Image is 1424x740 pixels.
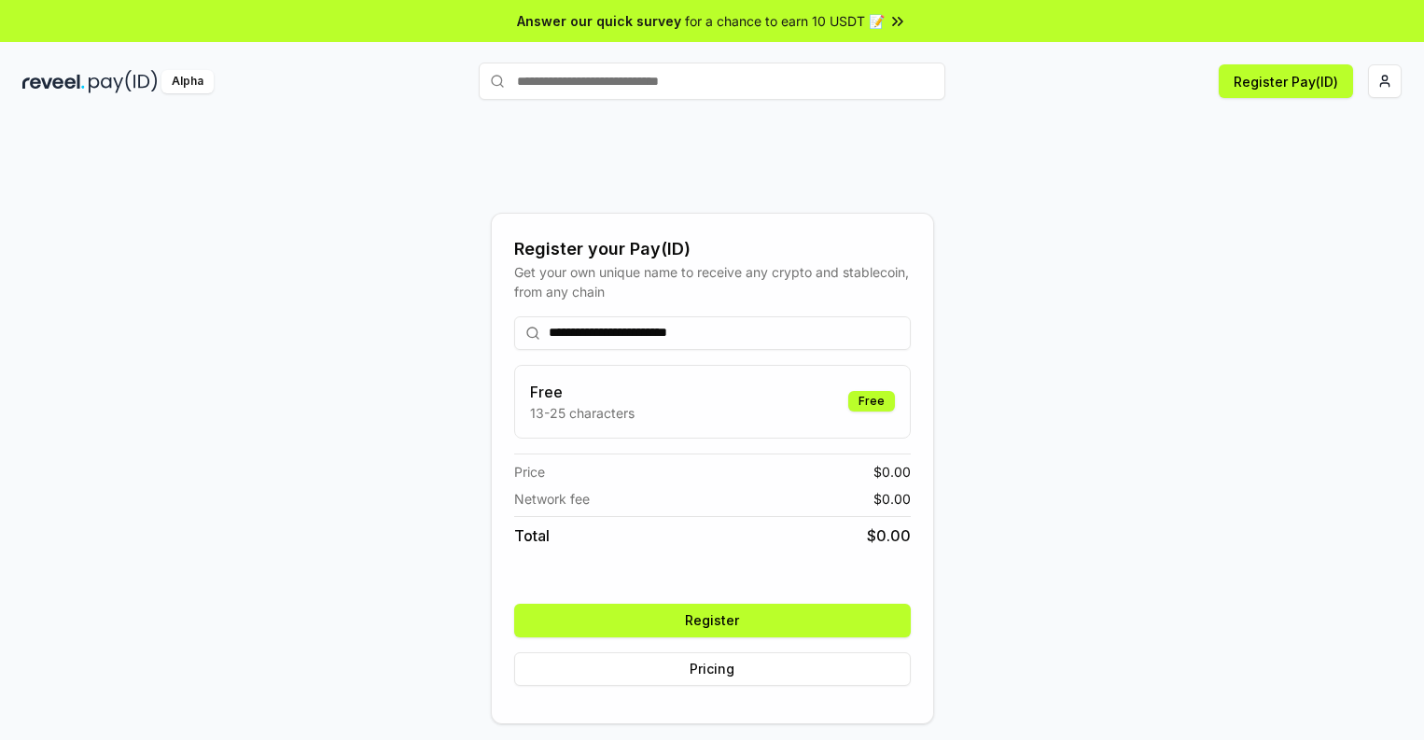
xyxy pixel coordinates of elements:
[873,462,911,482] span: $ 0.00
[89,70,158,93] img: pay_id
[514,236,911,262] div: Register your Pay(ID)
[685,11,885,31] span: for a chance to earn 10 USDT 📝
[873,489,911,509] span: $ 0.00
[22,70,85,93] img: reveel_dark
[514,524,550,547] span: Total
[1219,64,1353,98] button: Register Pay(ID)
[530,381,635,403] h3: Free
[514,652,911,686] button: Pricing
[514,604,911,637] button: Register
[514,262,911,301] div: Get your own unique name to receive any crypto and stablecoin, from any chain
[514,489,590,509] span: Network fee
[848,391,895,412] div: Free
[867,524,911,547] span: $ 0.00
[517,11,681,31] span: Answer our quick survey
[514,462,545,482] span: Price
[530,403,635,423] p: 13-25 characters
[161,70,214,93] div: Alpha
